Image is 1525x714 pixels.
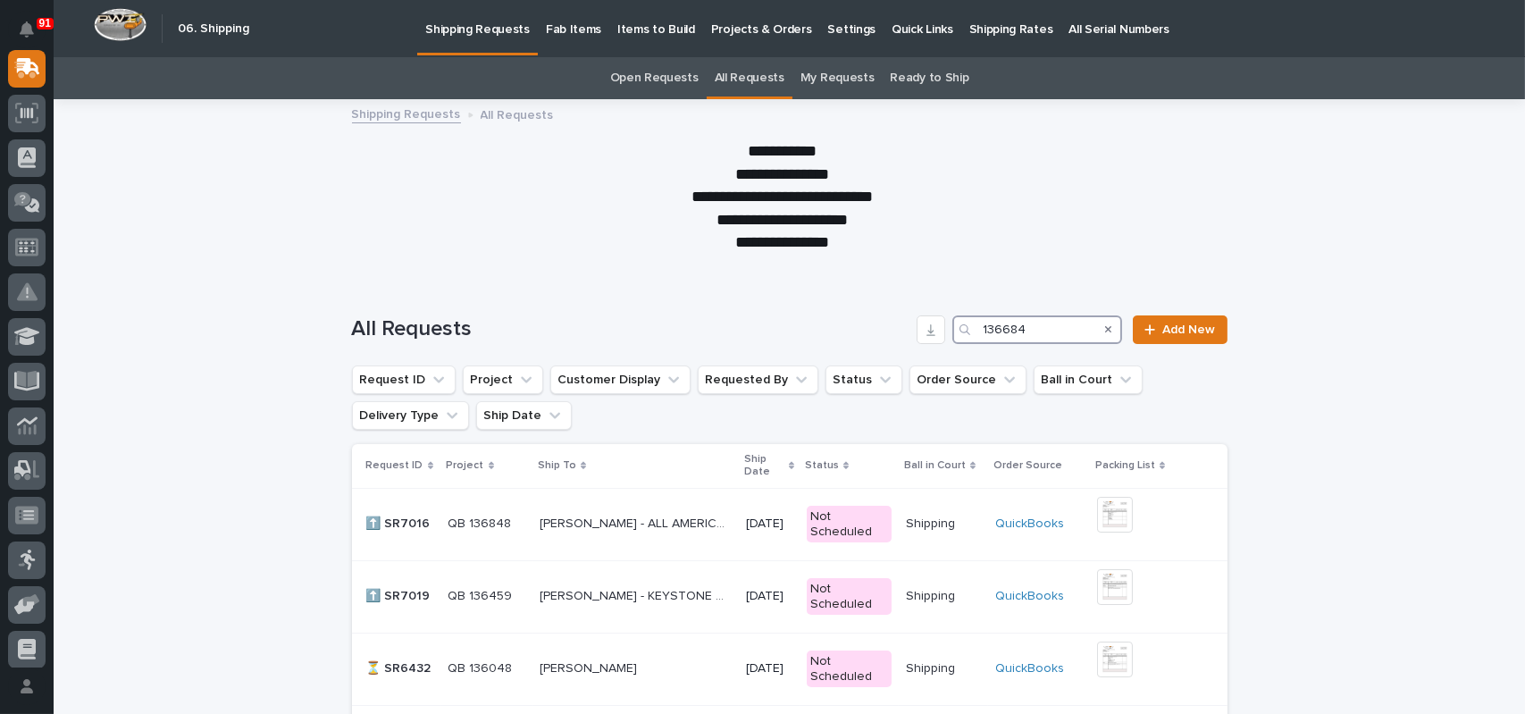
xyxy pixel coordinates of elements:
span: Add New [1163,323,1216,336]
h1: All Requests [352,316,910,342]
tr: ⬆️ SR7019⬆️ SR7019 QB 136459QB 136459 [PERSON_NAME] - KEYSTONE CRANE[PERSON_NAME] - KEYSTONE CRAN... [352,560,1228,633]
p: Ship Date [744,449,784,483]
button: Requested By [698,365,818,394]
input: Search [952,315,1122,344]
p: ⬆️ SR7019 [366,585,434,604]
p: QB 136848 [448,513,515,532]
div: Notifications91 [22,21,46,50]
p: [DATE] [746,589,792,604]
button: Delivery Type [352,401,469,430]
button: Request ID [352,365,456,394]
p: Shipping [906,585,959,604]
p: QB 136459 [448,585,516,604]
h2: 06. Shipping [178,21,249,37]
a: QuickBooks [995,517,1064,532]
a: Add New [1133,315,1227,344]
a: QuickBooks [995,589,1064,604]
button: Ship Date [476,401,572,430]
p: ⬆️ SR7016 [366,513,434,532]
a: All Requests [715,57,784,99]
p: Request ID [366,456,423,475]
p: [DATE] [746,661,792,676]
div: Not Scheduled [807,578,892,616]
p: JEREMY L - ALL AMERICAN CRANE MAINTENANCE [540,513,735,532]
p: ⏳ SR6432 [366,658,435,676]
p: Status [805,456,839,475]
p: QB 136048 [448,658,516,676]
button: Project [463,365,543,394]
a: Shipping Requests [352,103,461,123]
p: Order Source [993,456,1062,475]
p: Shipping [906,513,959,532]
button: Customer Display [550,365,691,394]
p: [DATE] [746,517,792,532]
p: MATHEW WAGNER - DESHAZO PHOENIX [540,658,641,676]
p: MATT COWLER - KEYSTONE CRANE [540,585,735,604]
p: Ball in Court [904,456,966,475]
a: Ready to Ship [890,57,968,99]
tr: ⬆️ SR7016⬆️ SR7016 QB 136848QB 136848 [PERSON_NAME] - ALL AMERICAN CRANE MAINTENANCE[PERSON_NAME]... [352,488,1228,560]
p: Shipping [906,658,959,676]
a: Open Requests [610,57,699,99]
button: Notifications [8,11,46,48]
p: All Requests [481,104,554,123]
p: 91 [39,17,51,29]
a: My Requests [800,57,875,99]
button: Order Source [909,365,1026,394]
button: Ball in Court [1034,365,1143,394]
div: Not Scheduled [807,651,892,688]
tr: ⏳ SR6432⏳ SR6432 QB 136048QB 136048 [PERSON_NAME][PERSON_NAME] [DATE]Not ScheduledShippingShippin... [352,633,1228,705]
p: Project [447,456,484,475]
img: Workspace Logo [94,8,147,41]
button: Status [825,365,902,394]
p: Ship To [538,456,576,475]
a: QuickBooks [995,661,1064,676]
p: Packing List [1095,456,1155,475]
div: Not Scheduled [807,506,892,543]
